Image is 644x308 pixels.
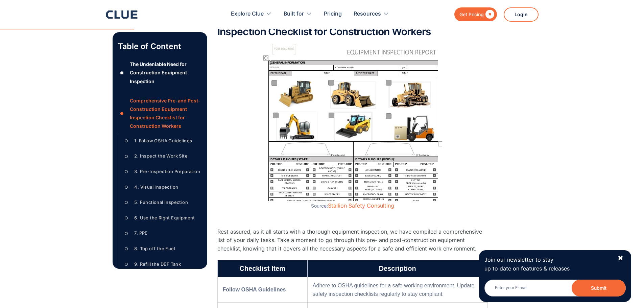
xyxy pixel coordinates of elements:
[134,152,188,160] div: 2. Inspect the Work Site
[122,228,202,238] a: ○7. PPE
[618,254,623,262] div: ✖
[122,182,202,192] a: ○4. Visual Inspection
[122,228,130,238] div: ○
[307,277,487,302] td: Adhere to OSHA guidelines for a safe working environment. Update safety inspection checklists reg...
[459,10,484,19] div: Get Pricing
[572,280,626,297] button: Submit
[118,96,202,131] a: ●Comprehensive Pre-and Post-Construction Equipment Inspection Checklist for Construction Workers
[324,3,342,25] a: Pricing
[122,197,202,208] a: ○5. Functional Inspection
[454,7,497,21] a: Get Pricing
[122,136,130,146] div: ○
[134,214,195,222] div: 6. Use the Right Equipment
[217,212,488,221] p: ‍
[484,280,626,297] input: Enter your E-mail
[231,3,264,25] div: Explore Clue
[217,277,307,302] td: Follow OSHA Guidelines
[134,167,200,176] div: 3. Pre-Inspection Preparation
[134,229,147,237] div: 7. PPE
[122,167,130,177] div: ○
[231,3,272,25] div: Explore Clue
[118,41,202,52] p: Table of Content
[354,3,381,25] div: Resources
[504,7,539,22] a: Login
[217,228,488,253] p: Rest assured, as it all starts with a thorough equipment inspection, we have compiled a comprehen...
[217,203,488,209] figcaption: Source:
[328,202,394,209] a: Stallion Safety Consulting
[217,260,307,277] th: Checklist Item
[122,136,202,146] a: ○1. Follow OSHA Guidelines
[122,182,130,192] div: ○
[284,3,312,25] div: Built for
[122,151,202,161] a: ○2. Inspect the Work Site
[118,108,126,118] div: ●
[122,244,130,254] div: ○
[122,259,202,269] a: ○9. Refill the DEF Tank
[307,260,487,277] th: Description
[354,3,389,25] div: Resources
[484,10,494,19] div: 
[122,213,130,223] div: ○
[263,44,442,201] img: infographic showing pre and post construction equipment inspection checklist for worker
[130,96,201,131] div: Comprehensive Pre-and Post-Construction Equipment Inspection Checklist for Construction Workers
[130,60,201,86] div: The Undeniable Need for Construction Equipment Inspection
[284,3,304,25] div: Built for
[134,183,178,191] div: 4. Visual Inspection
[122,197,130,208] div: ○
[134,137,192,145] div: 1. Follow OSHA Guidelines
[122,259,130,269] div: ○
[122,151,130,161] div: ○
[118,68,126,78] div: ●
[122,167,202,177] a: ○3. Pre-Inspection Preparation
[122,213,202,223] a: ○6. Use the Right Equipment
[217,15,488,37] h2: Comprehensive Pre-and Post-Construction Equipment Inspection Checklist for Construction Workers
[134,198,188,207] div: 5. Functional Inspection
[134,260,181,268] div: 9. Refill the DEF Tank
[118,60,202,86] a: ●The Undeniable Need for Construction Equipment Inspection
[484,256,612,273] p: Join our newsletter to stay up to date on features & releases
[134,244,175,253] div: 8. Top off the Fuel
[122,244,202,254] a: ○8. Top off the Fuel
